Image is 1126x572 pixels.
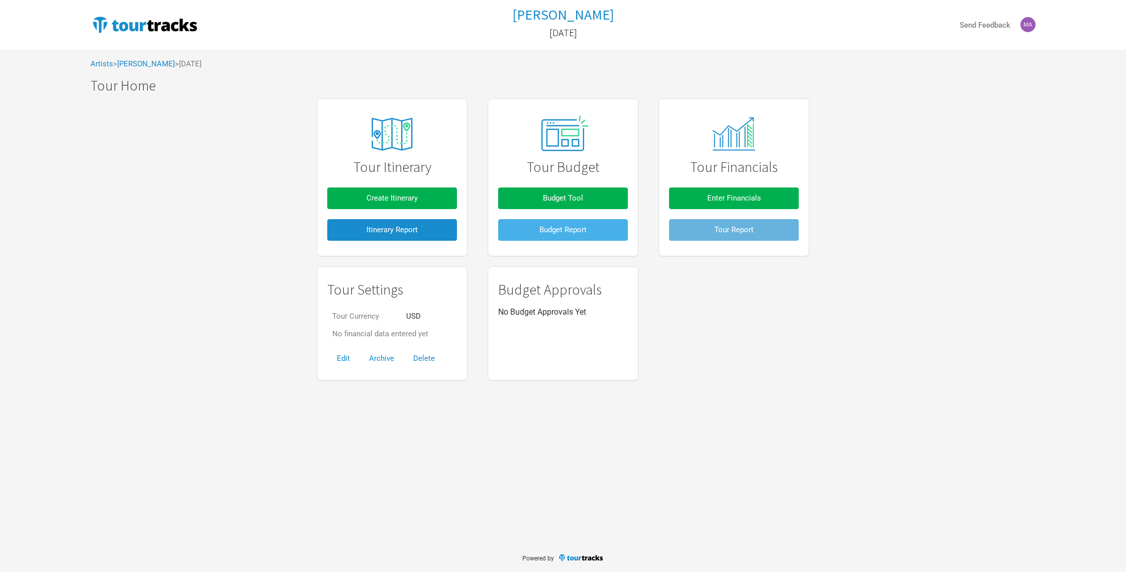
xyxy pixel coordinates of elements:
[498,308,628,317] p: No Budget Approvals Yet
[113,60,175,68] span: >
[549,22,577,43] a: [DATE]
[327,308,401,325] td: Tour Currency
[707,194,761,203] span: Enter Financials
[549,27,577,38] h2: [DATE]
[90,59,113,68] a: Artists
[366,194,418,203] span: Create Itinerary
[327,282,457,298] h1: Tour Settings
[327,354,359,363] a: Edit
[669,159,799,175] h1: Tour Financials
[1020,17,1036,32] img: Mark
[498,182,628,214] a: Budget Tool
[707,117,761,151] img: tourtracks_14_icons_monitor.svg
[522,555,554,562] span: Powered by
[498,159,628,175] h1: Tour Budget
[714,225,754,234] span: Tour Report
[327,159,457,175] h1: Tour Itinerary
[498,187,628,209] button: Budget Tool
[359,348,404,369] button: Archive
[669,187,799,209] button: Enter Financials
[669,219,799,241] button: Tour Report
[90,15,199,35] img: TourTracks
[529,113,597,155] img: tourtracks_02_icon_presets.svg
[669,182,799,214] a: Enter Financials
[558,553,604,562] img: TourTracks
[498,282,628,298] h1: Budget Approvals
[327,187,457,209] button: Create Itinerary
[90,78,1046,93] h1: Tour Home
[327,325,433,343] td: No financial data entered yet
[498,219,628,241] button: Budget Report
[366,225,418,234] span: Itinerary Report
[327,348,359,369] button: Edit
[327,182,457,214] a: Create Itinerary
[512,7,614,23] a: [PERSON_NAME]
[175,60,202,68] span: > [DATE]
[354,111,430,158] img: tourtracks_icons_FA_06_icons_itinerary.svg
[539,225,587,234] span: Budget Report
[401,308,433,325] td: USD
[669,214,799,246] a: Tour Report
[327,219,457,241] button: Itinerary Report
[512,6,614,24] h1: [PERSON_NAME]
[543,194,583,203] span: Budget Tool
[498,214,628,246] a: Budget Report
[117,59,175,68] a: [PERSON_NAME]
[960,21,1010,30] strong: Send Feedback
[404,348,444,369] button: Delete
[327,214,457,246] a: Itinerary Report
